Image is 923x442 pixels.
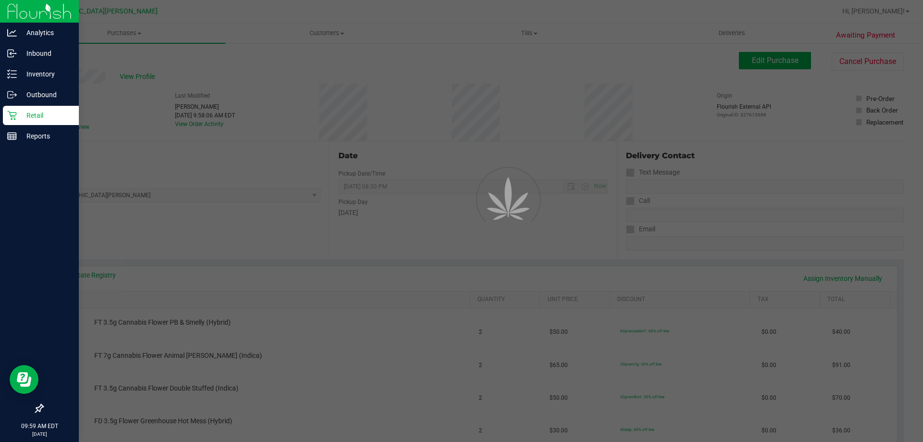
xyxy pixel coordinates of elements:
inline-svg: Analytics [7,28,17,38]
p: Inventory [17,68,75,80]
inline-svg: Inbound [7,49,17,58]
p: Reports [17,130,75,142]
p: Analytics [17,27,75,38]
inline-svg: Retail [7,111,17,120]
p: Retail [17,110,75,121]
inline-svg: Outbound [7,90,17,100]
p: Outbound [17,89,75,101]
p: Inbound [17,48,75,59]
inline-svg: Reports [7,131,17,141]
inline-svg: Inventory [7,69,17,79]
p: [DATE] [4,430,75,438]
iframe: Resource center [10,365,38,394]
p: 09:59 AM EDT [4,422,75,430]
